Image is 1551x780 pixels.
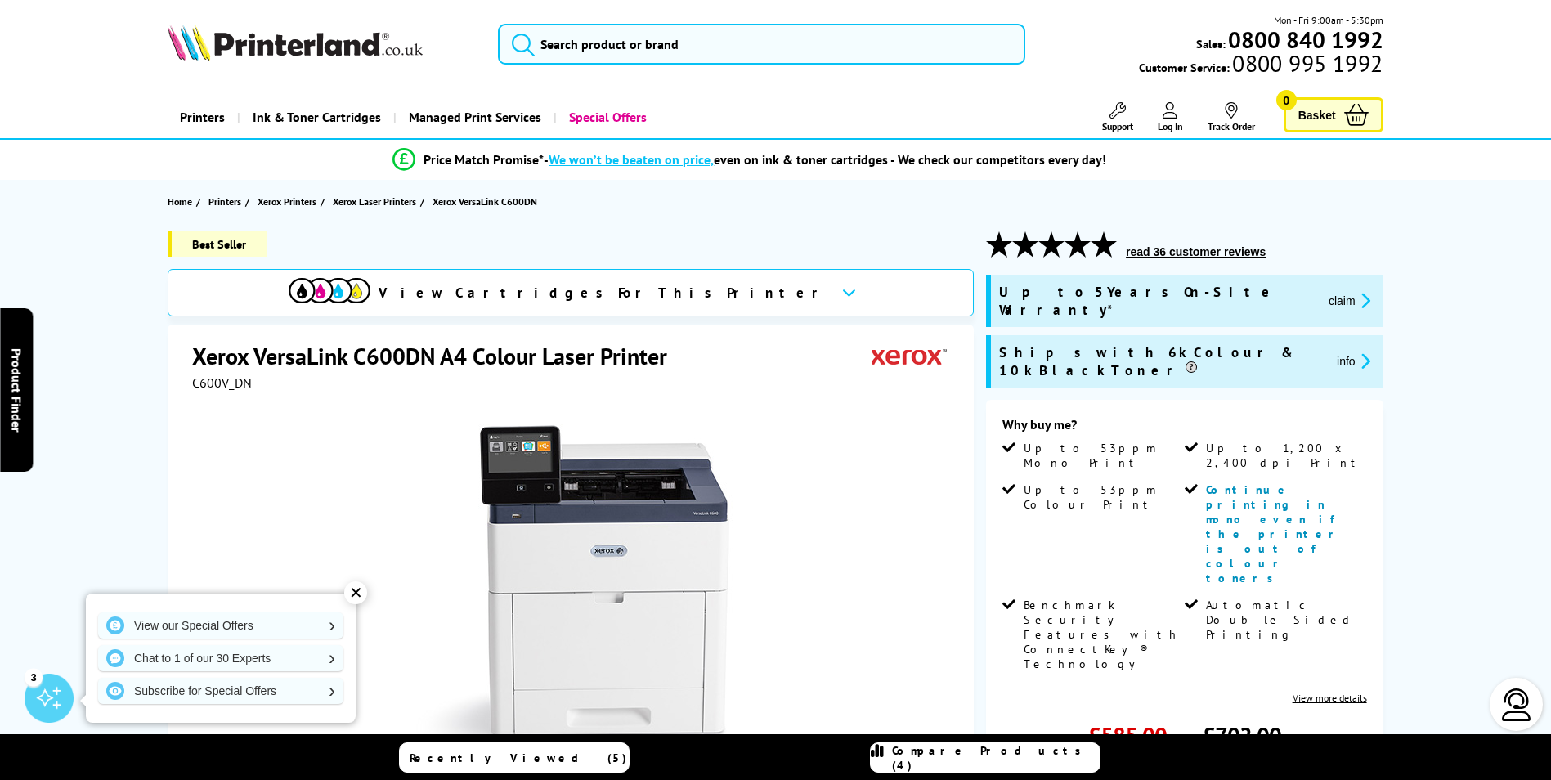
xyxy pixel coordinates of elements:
img: Printerland Logo [168,25,423,61]
a: Special Offers [554,96,659,138]
span: £585.00 [1088,720,1167,751]
span: Ships with 6k Colour & 10k Black Toner [999,343,1324,379]
a: Printerland Logo [168,25,477,64]
a: Home [168,193,196,210]
input: Search product or brand [498,24,1025,65]
span: Best Seller [168,231,267,257]
span: Up to 53ppm Mono Print [1024,441,1181,470]
span: Xerox Printers [258,193,316,210]
span: Compare Products (4) [892,743,1100,773]
a: 0800 840 1992 [1226,32,1383,47]
img: Xerox [872,341,947,371]
span: Price Match Promise* [424,151,544,168]
span: Automatic Double Sided Printing [1206,598,1363,642]
div: Why buy me? [1002,416,1367,441]
a: Managed Print Services [393,96,554,138]
span: Support [1102,120,1133,132]
span: Basket [1298,104,1336,126]
li: modal_Promise [130,146,1370,174]
img: Xerox VersaLink C600DN [413,424,733,744]
button: promo-description [1324,291,1375,310]
a: View more details [1293,692,1367,704]
a: Subscribe for Special Offers [98,678,343,704]
span: Continue printing in mono even if the printer is out of colour toners [1206,482,1343,585]
a: Recently Viewed (5) [399,742,630,773]
span: We won’t be beaten on price, [549,151,714,168]
span: Xerox VersaLink C600DN [433,195,537,208]
button: read 36 customer reviews [1121,244,1271,259]
div: 3 [25,668,43,686]
span: Xerox Laser Printers [333,193,416,210]
a: Track Order [1208,102,1255,132]
span: Printers [208,193,241,210]
button: promo-description [1332,352,1375,370]
span: Product Finder [8,348,25,433]
h1: Xerox VersaLink C600DN A4 Colour Laser Printer [192,341,684,371]
span: Benchmark Security Features with ConnectKey® Technology [1024,598,1181,671]
span: 0800 995 1992 [1230,56,1383,71]
span: Ink & Toner Cartridges [253,96,381,138]
a: View our Special Offers [98,612,343,639]
a: Compare Products (4) [870,742,1100,773]
div: - even on ink & toner cartridges - We check our competitors every day! [544,151,1106,168]
img: user-headset-light.svg [1500,688,1533,721]
span: 0 [1276,90,1297,110]
a: Chat to 1 of our 30 Experts [98,645,343,671]
span: £702.00 [1203,720,1281,751]
span: Home [168,193,192,210]
a: Log In [1158,102,1183,132]
span: Up to 53ppm Colour Print [1024,482,1181,512]
span: C600V_DN [192,374,252,391]
b: 0800 840 1992 [1228,25,1383,55]
img: cmyk-icon.svg [289,278,370,303]
span: Log In [1158,120,1183,132]
a: Printers [208,193,245,210]
span: Customer Service: [1139,56,1383,75]
a: Support [1102,102,1133,132]
span: Up to 1,200 x 2,400 dpi Print [1206,441,1363,470]
span: Mon - Fri 9:00am - 5:30pm [1274,12,1383,28]
a: Ink & Toner Cartridges [237,96,393,138]
a: Xerox Printers [258,193,321,210]
a: Basket 0 [1284,97,1383,132]
span: Sales: [1196,36,1226,52]
div: ✕ [344,581,367,604]
a: Xerox Laser Printers [333,193,420,210]
a: Printers [168,96,237,138]
span: Recently Viewed (5) [410,751,627,765]
span: View Cartridges For This Printer [379,284,828,302]
span: Up to 5 Years On-Site Warranty* [999,283,1316,319]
